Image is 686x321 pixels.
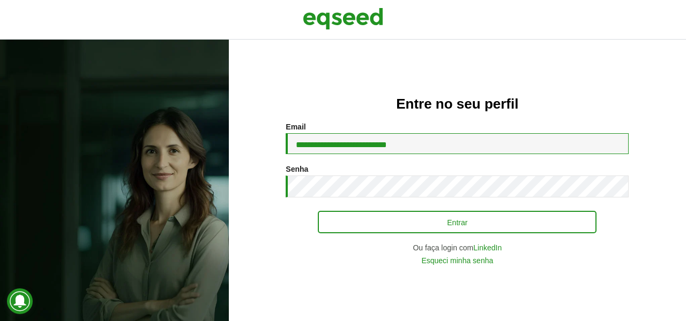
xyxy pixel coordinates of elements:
[286,123,305,131] label: Email
[250,96,665,112] h2: Entre no seu perfil
[303,5,383,32] img: EqSeed Logo
[318,211,596,233] button: Entrar
[286,244,629,251] div: Ou faça login com
[286,165,308,173] label: Senha
[473,244,502,251] a: LinkedIn
[421,257,493,264] a: Esqueci minha senha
